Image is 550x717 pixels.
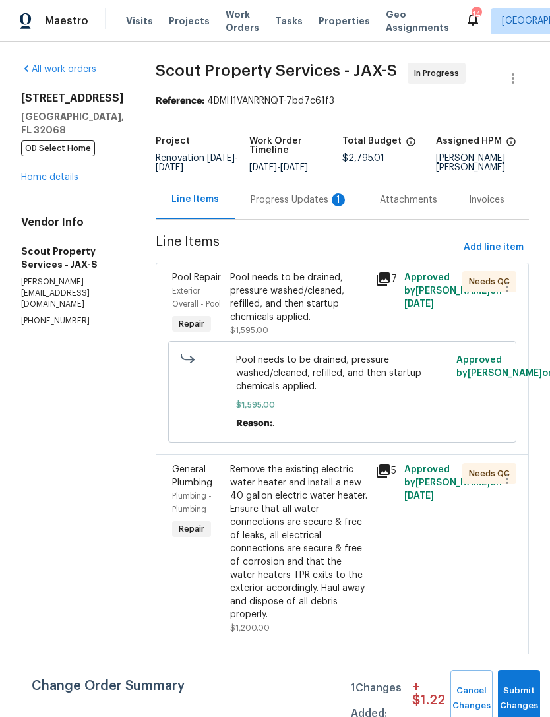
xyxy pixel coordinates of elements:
[21,110,124,137] h5: [GEOGRAPHIC_DATA], FL 32068
[230,463,367,621] div: Remove the existing electric water heater and install a new 40 gallon electric water heater. Ensu...
[319,15,370,28] span: Properties
[469,193,504,206] div: Invoices
[375,463,396,479] div: 5
[236,398,449,412] span: $1,595.00
[156,154,238,172] span: -
[156,94,529,108] div: 4DMH1VANRRNQT-7bd7c61f3
[169,15,210,28] span: Projects
[21,140,95,156] span: OD Select Home
[404,299,434,309] span: [DATE]
[230,271,367,324] div: Pool needs to be drained, pressure washed/cleaned, refilled, and then startup chemicals applied.
[251,193,348,206] div: Progress Updates
[21,315,124,327] p: [PHONE_NUMBER]
[172,287,221,308] span: Exterior Overall - Pool
[504,683,534,714] span: Submit Changes
[172,492,212,513] span: Plumbing - Plumbing
[404,465,502,501] span: Approved by [PERSON_NAME] on
[21,276,124,310] p: [PERSON_NAME][EMAIL_ADDRESS][DOMAIN_NAME]
[275,16,303,26] span: Tasks
[207,154,235,163] span: [DATE]
[156,163,183,172] span: [DATE]
[21,65,96,74] a: All work orders
[236,354,449,393] span: Pool needs to be drained, pressure washed/cleaned, refilled, and then startup chemicals applied.
[272,419,274,428] span: .
[173,317,210,330] span: Repair
[380,193,437,206] div: Attachments
[156,154,238,172] span: Renovation
[458,235,529,260] button: Add line item
[404,491,434,501] span: [DATE]
[230,327,268,334] span: $1,595.00
[172,465,212,487] span: General Plumbing
[126,15,153,28] span: Visits
[469,275,515,288] span: Needs QC
[226,8,259,34] span: Work Orders
[406,137,416,154] span: The total cost of line items that have been proposed by Opendoor. This sum includes line items th...
[173,522,210,536] span: Repair
[375,271,396,287] div: 7
[249,163,308,172] span: -
[249,137,343,155] h5: Work Order Timeline
[342,137,402,146] h5: Total Budget
[230,624,270,632] span: $1,200.00
[156,96,204,106] b: Reference:
[404,273,502,309] span: Approved by [PERSON_NAME] on
[21,92,124,105] h2: [STREET_ADDRESS]
[464,239,524,256] span: Add line item
[332,193,345,206] div: 1
[436,154,530,172] div: [PERSON_NAME] [PERSON_NAME]
[172,273,221,282] span: Pool Repair
[21,216,124,229] h4: Vendor Info
[156,63,397,78] span: Scout Property Services - JAX-S
[469,467,515,480] span: Needs QC
[436,137,502,146] h5: Assigned HPM
[156,235,458,260] span: Line Items
[386,8,449,34] span: Geo Assignments
[21,173,78,182] a: Home details
[342,154,384,163] span: $2,795.01
[171,193,219,206] div: Line Items
[414,67,464,80] span: In Progress
[249,163,277,172] span: [DATE]
[280,163,308,172] span: [DATE]
[472,8,481,21] div: 14
[236,419,272,428] span: Reason:
[156,137,190,146] h5: Project
[21,245,124,271] h5: Scout Property Services - JAX-S
[45,15,88,28] span: Maestro
[506,137,516,154] span: The hpm assigned to this work order.
[457,683,486,714] span: Cancel Changes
